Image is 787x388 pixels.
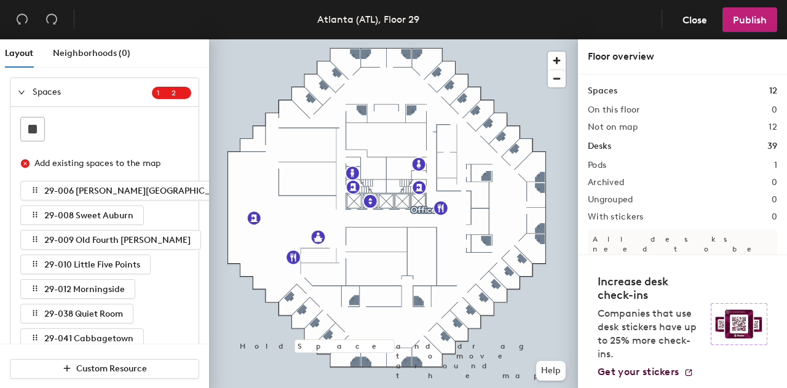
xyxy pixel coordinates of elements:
[157,89,172,97] span: 1
[44,186,304,196] span: 29-006 [PERSON_NAME][GEOGRAPHIC_DATA][PERSON_NAME]
[588,160,606,170] h2: Pods
[536,361,566,381] button: Help
[44,333,133,344] span: 29-041 Cabbagetown
[76,363,147,374] span: Custom Resource
[772,212,777,222] h2: 0
[20,255,151,274] button: 29-010 Little Five Points
[44,284,125,295] span: 29-012 Morningside
[588,140,611,153] h1: Desks
[20,279,135,299] button: 29-012 Morningside
[672,7,718,32] button: Close
[317,12,419,27] div: Atlanta (ATL), Floor 29
[33,78,152,106] span: Spaces
[20,230,201,250] button: 29-009 Old Fourth [PERSON_NAME]
[20,205,144,225] button: 29-008 Sweet Auburn
[588,49,777,64] div: Floor overview
[53,48,130,58] span: Neighborhoods (0)
[598,275,703,302] h4: Increase desk check-ins
[722,7,777,32] button: Publish
[39,7,64,32] button: Redo (⌘ + ⇧ + Z)
[772,105,777,115] h2: 0
[5,48,33,58] span: Layout
[44,210,133,221] span: 29-008 Sweet Auburn
[598,307,703,361] p: Companies that use desk stickers have up to 25% more check-ins.
[34,157,181,170] div: Add existing spaces to the map
[152,87,191,99] sup: 12
[10,359,199,379] button: Custom Resource
[588,122,638,132] h2: Not on map
[44,259,140,270] span: 29-010 Little Five Points
[20,181,315,200] button: 29-006 [PERSON_NAME][GEOGRAPHIC_DATA][PERSON_NAME]
[18,89,25,96] span: expanded
[588,229,777,288] p: All desks need to be in a pod before saving
[772,195,777,205] h2: 0
[588,178,624,188] h2: Archived
[588,84,617,98] h1: Spaces
[172,89,186,97] span: 2
[21,159,30,168] span: close-circle
[588,195,633,205] h2: Ungrouped
[769,122,777,132] h2: 12
[44,235,191,245] span: 29-009 Old Fourth [PERSON_NAME]
[772,178,777,188] h2: 0
[682,14,707,26] span: Close
[774,160,777,170] h2: 1
[44,309,123,319] span: 29-038 Quiet Room
[733,14,767,26] span: Publish
[767,140,777,153] h1: 39
[711,303,767,345] img: Sticker logo
[20,304,133,323] button: 29-038 Quiet Room
[598,366,694,378] a: Get your stickers
[598,366,679,378] span: Get your stickers
[20,328,144,348] button: 29-041 Cabbagetown
[10,7,34,32] button: Undo (⌘ + Z)
[588,212,644,222] h2: With stickers
[588,105,640,115] h2: On this floor
[769,84,777,98] h1: 12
